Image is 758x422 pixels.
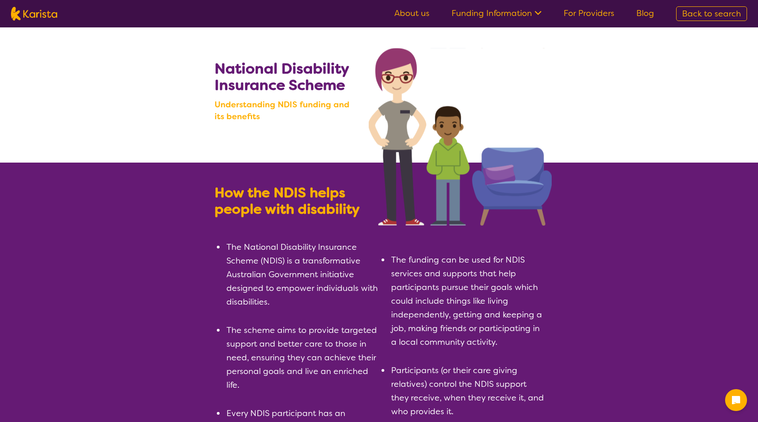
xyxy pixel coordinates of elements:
[369,48,552,226] img: Search NDIS services with Karista
[636,8,654,19] a: Blog
[676,6,747,21] a: Back to search
[215,184,360,218] b: How the NDIS helps people with disability
[215,59,349,95] b: National Disability Insurance Scheme
[682,8,741,19] span: Back to search
[226,240,379,309] li: The National Disability Insurance Scheme (NDIS) is a transformative Australian Government initiat...
[390,253,544,349] li: The funding can be used for NDIS services and supports that help participants pursue their goals ...
[564,8,614,19] a: For Providers
[226,323,379,392] li: The scheme aims to provide targeted support and better care to those in need, ensuring they can a...
[390,364,544,418] li: Participants (or their care giving relatives) control the NDIS support they receive, when they re...
[452,8,542,19] a: Funding Information
[215,99,360,122] b: Understanding NDIS funding and its benefits
[394,8,430,19] a: About us
[11,7,57,21] img: Karista logo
